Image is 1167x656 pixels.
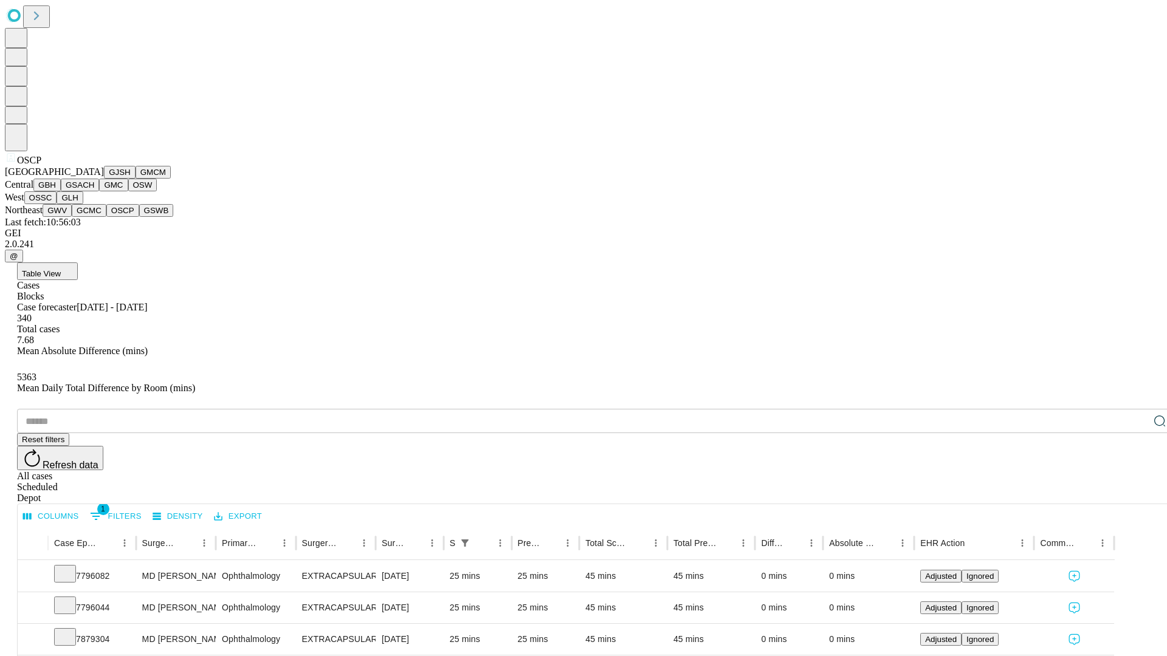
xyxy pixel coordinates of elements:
button: Menu [424,535,441,552]
button: Sort [1077,535,1094,552]
button: Sort [786,535,803,552]
button: Menu [356,535,373,552]
div: Predicted In Room Duration [518,538,542,548]
div: Surgeon Name [142,538,177,548]
span: Ignored [966,572,994,581]
div: Ophthalmology [222,561,289,592]
div: Surgery Date [382,538,405,548]
div: 0 mins [761,624,817,655]
button: Select columns [20,507,82,526]
button: Refresh data [17,446,103,470]
span: Central [5,179,33,190]
div: 45 mins [585,624,661,655]
span: Adjusted [925,572,957,581]
button: OSW [128,179,157,191]
button: OSCP [106,204,139,217]
div: Case Epic Id [54,538,98,548]
button: Menu [735,535,752,552]
span: Total cases [17,324,60,334]
button: Sort [475,535,492,552]
button: Sort [966,535,983,552]
button: Reset filters [17,433,69,446]
div: 45 mins [585,561,661,592]
button: Show filters [456,535,473,552]
div: [DATE] [382,624,438,655]
button: Sort [542,535,559,552]
button: Menu [492,535,509,552]
span: Reset filters [22,435,64,444]
div: 45 mins [673,592,749,623]
span: [DATE] - [DATE] [77,302,147,312]
div: Ophthalmology [222,624,289,655]
div: 25 mins [450,592,506,623]
div: 25 mins [518,624,574,655]
span: 340 [17,313,32,323]
div: Primary Service [222,538,257,548]
div: [DATE] [382,592,438,623]
span: 7.68 [17,335,34,345]
button: GSWB [139,204,174,217]
div: 7879304 [54,624,130,655]
button: GBH [33,179,61,191]
button: GJSH [104,166,136,179]
button: Ignored [962,570,999,583]
div: Surgery Name [302,538,337,548]
div: MD [PERSON_NAME] [PERSON_NAME] [142,624,210,655]
button: Sort [407,535,424,552]
button: Sort [630,535,647,552]
div: 0 mins [761,561,817,592]
button: Menu [116,535,133,552]
div: MD [PERSON_NAME] [PERSON_NAME] [142,592,210,623]
span: Case forecaster [17,302,77,312]
button: Adjusted [920,601,962,614]
span: Adjusted [925,635,957,644]
div: [DATE] [382,561,438,592]
button: Sort [877,535,894,552]
button: Adjusted [920,570,962,583]
div: GEI [5,228,1162,239]
button: Expand [24,566,42,587]
div: Scheduled In Room Duration [450,538,455,548]
button: GWV [43,204,72,217]
div: 25 mins [450,624,506,655]
div: Comments [1040,538,1075,548]
div: 25 mins [518,592,574,623]
span: 5363 [17,372,36,382]
div: EXTRACAPSULAR CATARACT REMOVAL WITH [MEDICAL_DATA] [302,592,370,623]
button: GMC [99,179,128,191]
span: Ignored [966,635,994,644]
button: Adjusted [920,633,962,646]
button: Menu [1094,535,1111,552]
span: Northeast [5,205,43,215]
div: 7796082 [54,561,130,592]
button: Export [211,507,265,526]
button: Sort [339,535,356,552]
div: EHR Action [920,538,965,548]
div: 0 mins [761,592,817,623]
div: Total Scheduled Duration [585,538,629,548]
div: 0 mins [829,624,908,655]
div: Ophthalmology [222,592,289,623]
button: Menu [1014,535,1031,552]
button: Menu [803,535,820,552]
div: 1 active filter [456,535,473,552]
button: Menu [276,535,293,552]
span: West [5,192,24,202]
button: Sort [718,535,735,552]
div: EXTRACAPSULAR CATARACT REMOVAL WITH [MEDICAL_DATA] [302,624,370,655]
button: Show filters [87,507,145,526]
span: [GEOGRAPHIC_DATA] [5,166,104,177]
button: Sort [99,535,116,552]
span: @ [10,251,18,261]
button: Menu [647,535,664,552]
div: 0 mins [829,592,908,623]
div: EXTRACAPSULAR CATARACT REMOVAL WITH [MEDICAL_DATA] [302,561,370,592]
button: Sort [179,535,196,552]
button: Menu [894,535,911,552]
div: Absolute Difference [829,538,876,548]
div: MD [PERSON_NAME] [PERSON_NAME] [142,561,210,592]
button: Density [150,507,206,526]
div: 0 mins [829,561,908,592]
div: Total Predicted Duration [673,538,717,548]
button: Ignored [962,601,999,614]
